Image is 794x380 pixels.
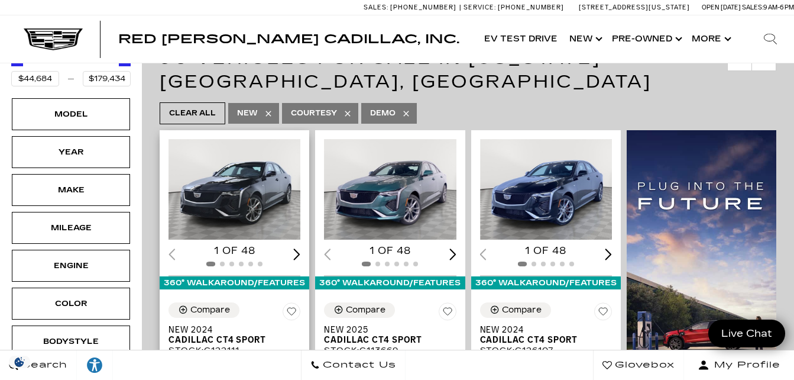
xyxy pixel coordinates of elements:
div: 1 / 2 [168,139,303,240]
div: EngineEngine [12,250,130,282]
a: Live Chat [708,320,785,347]
span: My Profile [709,357,780,373]
span: Cadillac CT4 Sport [324,335,447,345]
span: Glovebox [612,357,675,373]
div: 360° WalkAround/Features [471,276,621,289]
div: 360° WalkAround/Features [160,276,309,289]
a: New [563,15,606,63]
button: Compare Vehicle [168,302,239,318]
button: Save Vehicle [594,302,612,325]
img: Cadillac Dark Logo with Cadillac White Text [24,28,83,50]
span: New 2024 [480,325,603,335]
input: Minimum [11,71,59,86]
span: Open [DATE] [702,4,741,11]
div: Make [41,183,101,197]
div: 1 of 48 [480,244,612,257]
div: 1 / 2 [480,139,614,240]
span: New 2025 [324,325,447,335]
div: ModelModel [12,98,130,130]
span: [PHONE_NUMBER] [390,4,456,11]
img: 2025 Cadillac CT4 Sport 1 [324,139,458,240]
input: Maximum [83,71,131,86]
span: 9 AM-6 PM [763,4,794,11]
div: 1 of 48 [168,244,300,257]
div: 360° WalkAround/Features [315,276,465,289]
span: Clear All [169,106,216,121]
img: 2024 Cadillac CT4 Sport 1 [168,139,303,240]
a: Service: [PHONE_NUMBER] [459,4,567,11]
div: Compare [346,305,385,315]
div: MileageMileage [12,212,130,244]
button: Save Vehicle [439,302,456,325]
div: 1 of 48 [324,244,456,257]
span: Contact Us [320,357,396,373]
span: New [237,106,258,121]
div: Stock : C126107 [480,345,612,356]
div: Compare [502,305,542,315]
a: Red [PERSON_NAME] Cadillac, Inc. [118,33,459,45]
a: Explore your accessibility options [77,350,113,380]
button: Compare Vehicle [480,302,551,318]
div: Model [41,108,101,121]
span: Red [PERSON_NAME] Cadillac, Inc. [118,32,459,46]
div: Stock : C113669 [324,345,456,356]
a: Contact Us [301,350,406,380]
div: BodystyleBodystyle [12,326,130,358]
div: Next slide [605,249,612,260]
span: Cadillac CT4 Sport [168,335,291,345]
div: Price [11,50,131,86]
img: 2024 Cadillac CT4 Sport 1 [480,139,614,240]
button: Open user profile menu [684,350,794,380]
a: Pre-Owned [606,15,686,63]
div: Year [41,146,101,159]
div: Compare [190,305,230,315]
div: YearYear [12,136,130,168]
span: Live Chat [715,327,778,340]
button: Save Vehicle [283,302,300,325]
a: [STREET_ADDRESS][US_STATE] [579,4,690,11]
button: Compare Vehicle [324,302,395,318]
button: More [686,15,735,63]
span: Cadillac CT4 Sport [480,335,603,345]
div: Search [747,15,794,63]
span: Sales: [742,4,763,11]
img: Opt-Out Icon [6,356,33,368]
span: Search [18,357,67,373]
a: EV Test Drive [478,15,563,63]
div: Color [41,297,101,310]
a: New 2024Cadillac CT4 Sport [168,325,300,345]
span: Service: [464,4,496,11]
div: Stock : C122111 [168,345,300,356]
div: ColorColor [12,288,130,320]
span: Sales: [364,4,388,11]
div: MakeMake [12,174,130,206]
div: Engine [41,259,101,272]
a: Glovebox [593,350,684,380]
div: Explore your accessibility options [77,356,112,374]
div: 1 / 2 [324,139,458,240]
a: Sales: [PHONE_NUMBER] [364,4,459,11]
a: New 2025Cadillac CT4 Sport [324,325,456,345]
span: New 2024 [168,325,291,335]
span: Courtesy [291,106,337,121]
section: Click to Open Cookie Consent Modal [6,356,33,368]
div: Next slide [294,249,301,260]
span: Demo [370,106,396,121]
a: New 2024Cadillac CT4 Sport [480,325,612,345]
div: Bodystyle [41,335,101,348]
span: [PHONE_NUMBER] [498,4,564,11]
div: Next slide [449,249,456,260]
div: Mileage [41,221,101,234]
